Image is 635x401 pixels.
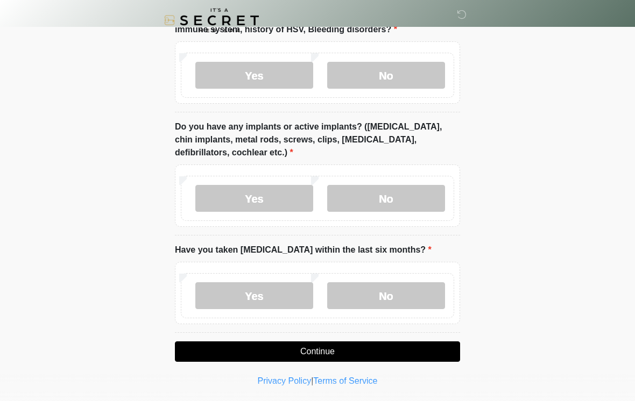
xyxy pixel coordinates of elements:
label: Yes [195,282,313,309]
label: Do you have any implants or active implants? ([MEDICAL_DATA], chin implants, metal rods, screws, ... [175,120,460,159]
label: No [327,282,445,309]
a: | [311,376,313,385]
img: It's A Secret Med Spa Logo [164,8,259,32]
a: Terms of Service [313,376,377,385]
label: No [327,62,445,89]
label: Yes [195,185,313,212]
label: Yes [195,62,313,89]
label: No [327,185,445,212]
button: Continue [175,341,460,362]
label: Have you taken [MEDICAL_DATA] within the last six months? [175,244,432,256]
a: Privacy Policy [258,376,312,385]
